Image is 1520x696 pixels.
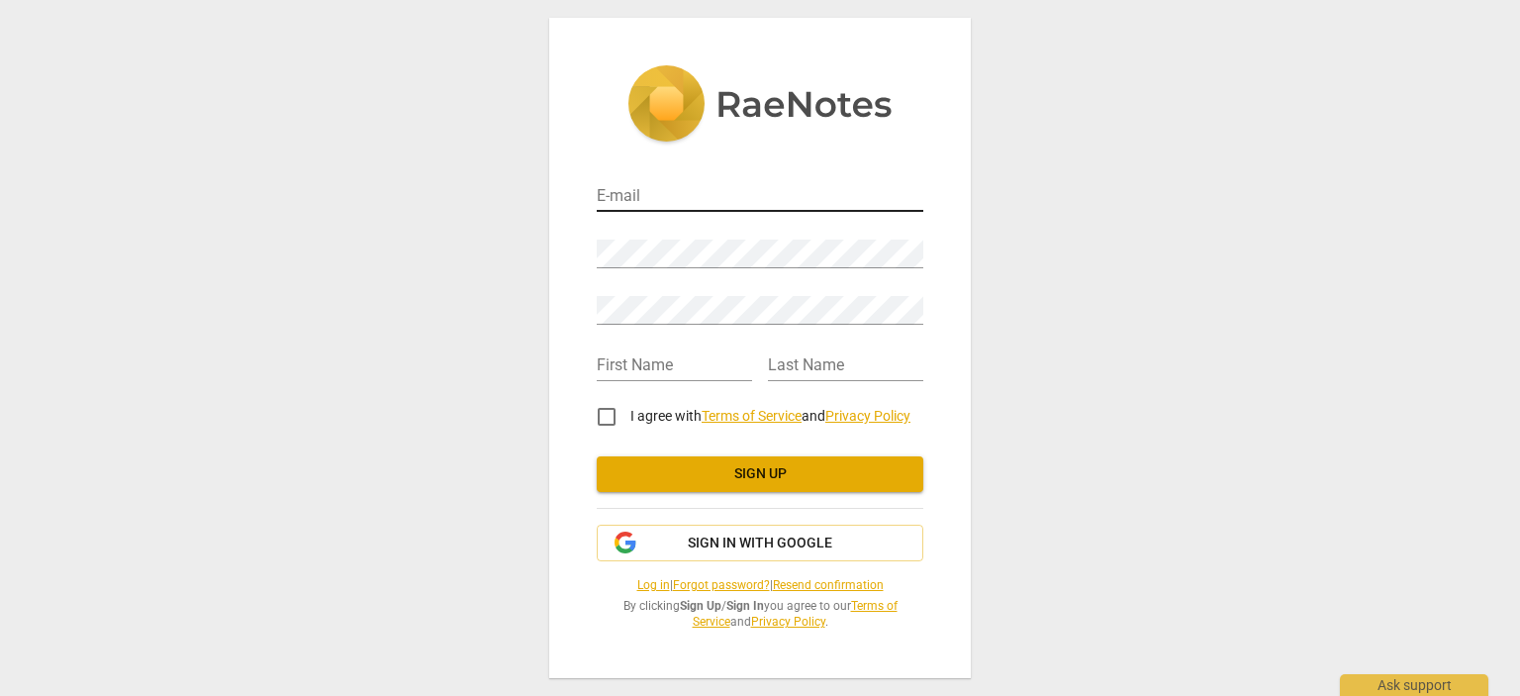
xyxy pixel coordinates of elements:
a: Log in [637,578,670,592]
span: | | [597,577,923,594]
button: Sign in with Google [597,525,923,562]
button: Sign up [597,456,923,492]
a: Terms of Service [693,599,898,630]
a: Resend confirmation [773,578,884,592]
a: Forgot password? [673,578,770,592]
span: By clicking / you agree to our and . [597,598,923,631]
div: Ask support [1340,674,1488,696]
a: Terms of Service [702,408,802,424]
b: Sign Up [680,599,721,613]
span: Sign in with Google [688,534,832,553]
a: Privacy Policy [751,615,825,629]
img: 5ac2273c67554f335776073100b6d88f.svg [627,65,893,147]
span: I agree with and [630,408,910,424]
a: Privacy Policy [825,408,910,424]
b: Sign In [726,599,764,613]
span: Sign up [613,464,907,484]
